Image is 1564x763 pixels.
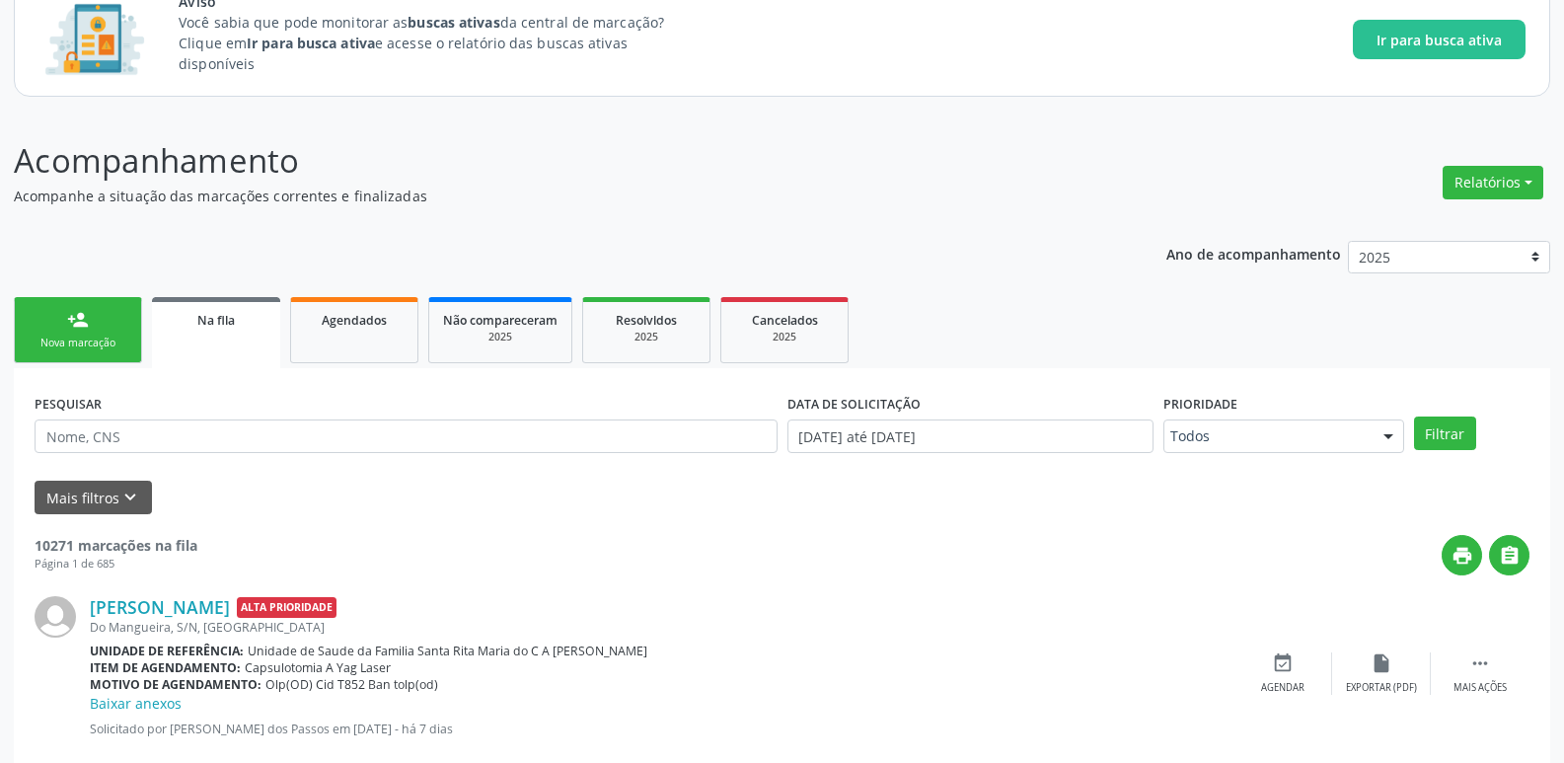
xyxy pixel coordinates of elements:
button: print [1442,535,1482,575]
button: Ir para busca ativa [1353,20,1526,59]
span: Na fila [197,312,235,329]
i: insert_drive_file [1371,652,1392,674]
span: Unidade de Saude da Familia Santa Rita Maria do C A [PERSON_NAME] [248,643,647,659]
span: Alta Prioridade [237,597,336,618]
a: Baixar anexos [90,694,182,713]
button: Filtrar [1414,417,1476,450]
p: Solicitado por [PERSON_NAME] dos Passos em [DATE] - há 7 dias [90,721,1233,737]
button: Relatórios [1443,166,1543,199]
div: person_add [67,309,89,331]
input: Nome, CNS [35,420,778,453]
div: Mais ações [1453,681,1507,695]
i: event_available [1272,652,1294,674]
div: 2025 [443,330,558,344]
b: Motivo de agendamento: [90,676,261,693]
a: [PERSON_NAME] [90,596,230,618]
div: Exportar (PDF) [1346,681,1417,695]
span: Olp(OD) Cid T852 Ban tolp(od) [265,676,438,693]
span: Resolvidos [616,312,677,329]
i: keyboard_arrow_down [119,487,141,508]
div: Nova marcação [29,336,127,350]
label: PESQUISAR [35,389,102,420]
label: DATA DE SOLICITAÇÃO [787,389,921,420]
b: Unidade de referência: [90,643,244,659]
button: Mais filtroskeyboard_arrow_down [35,481,152,515]
label: Prioridade [1163,389,1237,420]
span: Cancelados [752,312,818,329]
strong: buscas ativas [408,13,499,32]
div: Página 1 de 685 [35,556,197,572]
span: Todos [1170,426,1364,446]
b: Item de agendamento: [90,659,241,676]
img: img [35,596,76,638]
strong: Ir para busca ativa [247,34,375,52]
span: Não compareceram [443,312,558,329]
div: 2025 [597,330,696,344]
i: print [1452,545,1473,567]
span: Agendados [322,312,387,329]
input: Selecione um intervalo [787,420,1154,453]
div: 2025 [735,330,834,344]
strong: 10271 marcações na fila [35,536,197,555]
i:  [1469,652,1491,674]
span: Ir para busca ativa [1377,30,1502,50]
p: Você sabia que pode monitorar as da central de marcação? Clique em e acesse o relatório das busca... [179,12,701,74]
div: Do Mangueira, S/N, [GEOGRAPHIC_DATA] [90,619,1233,636]
span: Capsulotomia A Yag Laser [245,659,391,676]
p: Acompanhe a situação das marcações correntes e finalizadas [14,186,1089,206]
button:  [1489,535,1529,575]
p: Acompanhamento [14,136,1089,186]
p: Ano de acompanhamento [1166,241,1341,266]
div: Agendar [1261,681,1304,695]
i:  [1499,545,1521,567]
